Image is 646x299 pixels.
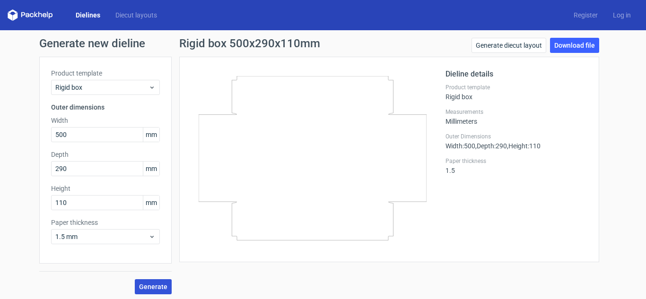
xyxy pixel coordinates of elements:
a: Log in [605,10,638,20]
h1: Rigid box 500x290x110mm [179,38,320,49]
h2: Dieline details [445,68,587,80]
label: Outer Dimensions [445,133,587,140]
span: , Depth : 290 [475,142,507,150]
a: Generate diecut layout [471,38,546,53]
span: Generate [139,283,167,290]
div: Rigid box [445,84,587,101]
label: Paper thickness [51,218,160,227]
span: mm [143,128,159,142]
h3: Outer dimensions [51,103,160,112]
span: mm [143,196,159,210]
label: Product template [445,84,587,91]
span: mm [143,162,159,176]
a: Register [566,10,605,20]
span: Rigid box [55,83,148,92]
span: , Height : 110 [507,142,541,150]
label: Product template [51,68,160,78]
label: Paper thickness [445,157,587,165]
label: Width [51,116,160,125]
div: 1.5 [445,157,587,174]
div: Millimeters [445,108,587,125]
a: Dielines [68,10,108,20]
label: Measurements [445,108,587,116]
a: Download file [550,38,599,53]
button: Generate [135,279,172,294]
h1: Generate new dieline [39,38,607,49]
span: Width : 500 [445,142,475,150]
span: 1.5 mm [55,232,148,241]
label: Height [51,184,160,193]
a: Diecut layouts [108,10,165,20]
label: Depth [51,150,160,159]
